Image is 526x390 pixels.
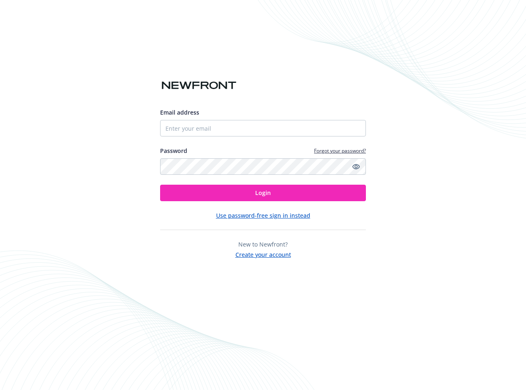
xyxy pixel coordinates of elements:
[255,189,271,197] span: Login
[314,147,366,154] a: Forgot your password?
[235,249,291,259] button: Create your account
[160,158,366,175] input: Enter your password
[160,146,187,155] label: Password
[160,185,366,201] button: Login
[238,240,288,248] span: New to Newfront?
[160,120,366,136] input: Enter your email
[216,211,310,220] button: Use password-free sign in instead
[351,162,361,172] a: Show password
[160,108,199,116] span: Email address
[160,78,238,93] img: Newfront logo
